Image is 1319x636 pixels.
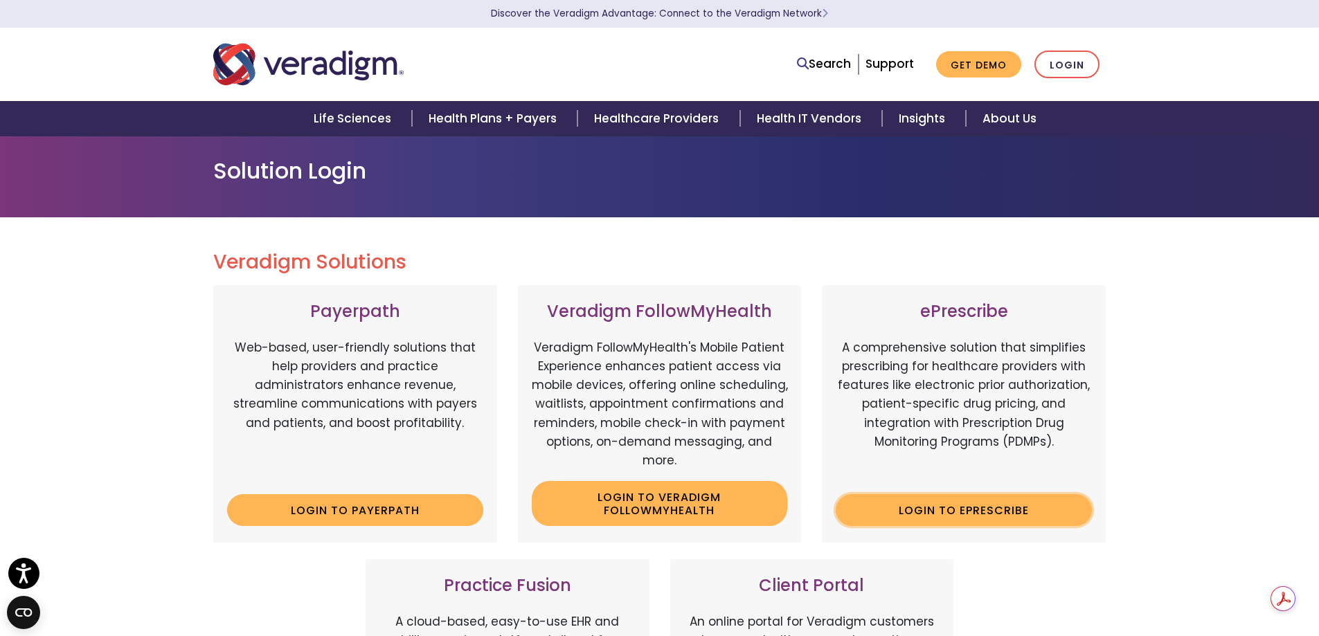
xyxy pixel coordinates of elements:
h3: Practice Fusion [379,576,636,596]
a: Login to ePrescribe [836,494,1092,526]
h3: ePrescribe [836,302,1092,322]
p: Web-based, user-friendly solutions that help providers and practice administrators enhance revenu... [227,338,483,484]
h3: Veradigm FollowMyHealth [532,302,788,322]
a: Search [797,55,851,73]
a: Life Sciences [297,101,412,136]
a: Health IT Vendors [740,101,882,136]
h1: Solution Login [213,158,1106,184]
a: About Us [966,101,1053,136]
a: Insights [882,101,966,136]
p: Veradigm FollowMyHealth's Mobile Patient Experience enhances patient access via mobile devices, o... [532,338,788,470]
img: Veradigm logo [213,42,404,87]
a: Login [1034,51,1100,79]
p: A comprehensive solution that simplifies prescribing for healthcare providers with features like ... [836,338,1092,484]
a: Login to Veradigm FollowMyHealth [532,481,788,526]
a: Get Demo [936,51,1021,78]
h3: Payerpath [227,302,483,322]
h2: Veradigm Solutions [213,251,1106,274]
a: Support [865,55,914,72]
a: Health Plans + Payers [412,101,577,136]
span: Learn More [822,7,828,20]
button: Open CMP widget [7,596,40,629]
a: Healthcare Providers [577,101,739,136]
h3: Client Portal [684,576,940,596]
a: Login to Payerpath [227,494,483,526]
a: Discover the Veradigm Advantage: Connect to the Veradigm NetworkLearn More [491,7,828,20]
